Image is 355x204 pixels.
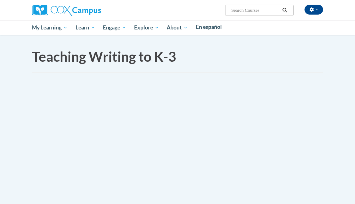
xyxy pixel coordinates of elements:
a: Engage [99,20,130,35]
a: My Learning [28,20,72,35]
a: Explore [130,20,163,35]
span: My Learning [32,24,68,31]
a: Cox Campus [32,7,101,12]
a: Learn [72,20,99,35]
a: About [163,20,192,35]
img: Cox Campus [32,5,101,16]
a: En español [192,20,226,33]
button: Search [280,7,290,14]
span: Learn [76,24,95,31]
input: Search Courses [231,7,280,14]
button: Account Settings [305,5,323,15]
span: About [167,24,188,31]
span: Teaching Writing to K-3 [32,48,176,64]
span: Explore [134,24,159,31]
i:  [282,8,288,13]
span: Engage [103,24,126,31]
span: En español [196,24,222,30]
div: Main menu [27,20,328,35]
